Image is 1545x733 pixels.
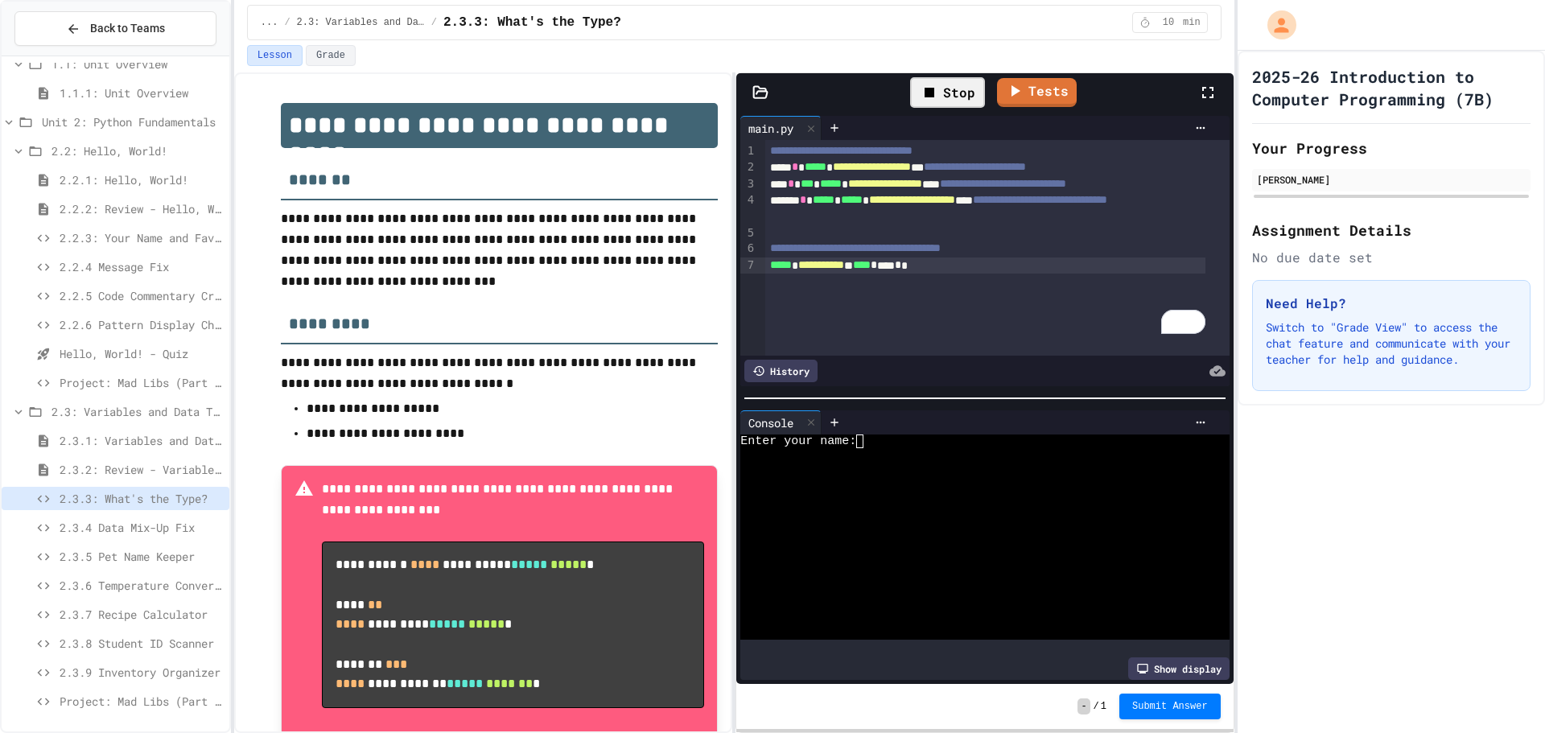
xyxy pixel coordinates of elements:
[1132,700,1208,713] span: Submit Answer
[1266,319,1517,368] p: Switch to "Grade View" to access the chat feature and communicate with your teacher for help and ...
[1128,657,1230,680] div: Show display
[765,140,1230,356] div: To enrich screen reader interactions, please activate Accessibility in Grammarly extension settings
[997,78,1077,107] a: Tests
[740,414,801,431] div: Console
[60,693,223,710] span: Project: Mad Libs (Part 2)
[60,229,223,246] span: 2.2.3: Your Name and Favorite Movie
[1077,698,1090,714] span: -
[910,77,985,108] div: Stop
[1257,172,1526,187] div: [PERSON_NAME]
[60,432,223,449] span: 2.3.1: Variables and Data Types
[740,225,756,241] div: 5
[60,200,223,217] span: 2.2.2: Review - Hello, World!
[60,316,223,333] span: 2.2.6 Pattern Display Challenge
[1252,248,1531,267] div: No due date set
[60,461,223,478] span: 2.3.2: Review - Variables and Data Types
[60,519,223,536] span: 2.3.4 Data Mix-Up Fix
[60,258,223,275] span: 2.2.4 Message Fix
[1101,700,1106,713] span: 1
[60,374,223,391] span: Project: Mad Libs (Part 1)
[60,490,223,507] span: 2.3.3: What's the Type?
[42,113,223,130] span: Unit 2: Python Fundamentals
[1252,65,1531,110] h1: 2025-26 Introduction to Computer Programming (7B)
[247,45,303,66] button: Lesson
[90,20,165,37] span: Back to Teams
[60,287,223,304] span: 2.2.5 Code Commentary Creator
[740,241,756,257] div: 6
[306,45,356,66] button: Grade
[60,548,223,565] span: 2.3.5 Pet Name Keeper
[60,84,223,101] span: 1.1.1: Unit Overview
[1183,16,1201,29] span: min
[740,116,822,140] div: main.py
[60,577,223,594] span: 2.3.6 Temperature Converter
[60,635,223,652] span: 2.3.8 Student ID Scanner
[1252,219,1531,241] h2: Assignment Details
[740,176,756,192] div: 3
[284,16,290,29] span: /
[297,16,425,29] span: 2.3: Variables and Data Types
[51,403,223,420] span: 2.3: Variables and Data Types
[1252,137,1531,159] h2: Your Progress
[60,606,223,623] span: 2.3.7 Recipe Calculator
[14,11,216,46] button: Back to Teams
[60,664,223,681] span: 2.3.9 Inventory Organizer
[1094,700,1099,713] span: /
[740,143,756,159] div: 1
[740,434,856,448] span: Enter your name:
[431,16,437,29] span: /
[60,171,223,188] span: 2.2.1: Hello, World!
[740,159,756,175] div: 2
[740,410,822,434] div: Console
[1119,694,1221,719] button: Submit Answer
[740,120,801,137] div: main.py
[740,257,756,274] div: 7
[261,16,278,29] span: ...
[51,142,223,159] span: 2.2: Hello, World!
[1156,16,1181,29] span: 10
[1250,6,1300,43] div: My Account
[740,192,756,225] div: 4
[51,56,223,72] span: 1.1: Unit Overview
[443,13,621,32] span: 2.3.3: What's the Type?
[60,345,223,362] span: Hello, World! - Quiz
[744,360,818,382] div: History
[1266,294,1517,313] h3: Need Help?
